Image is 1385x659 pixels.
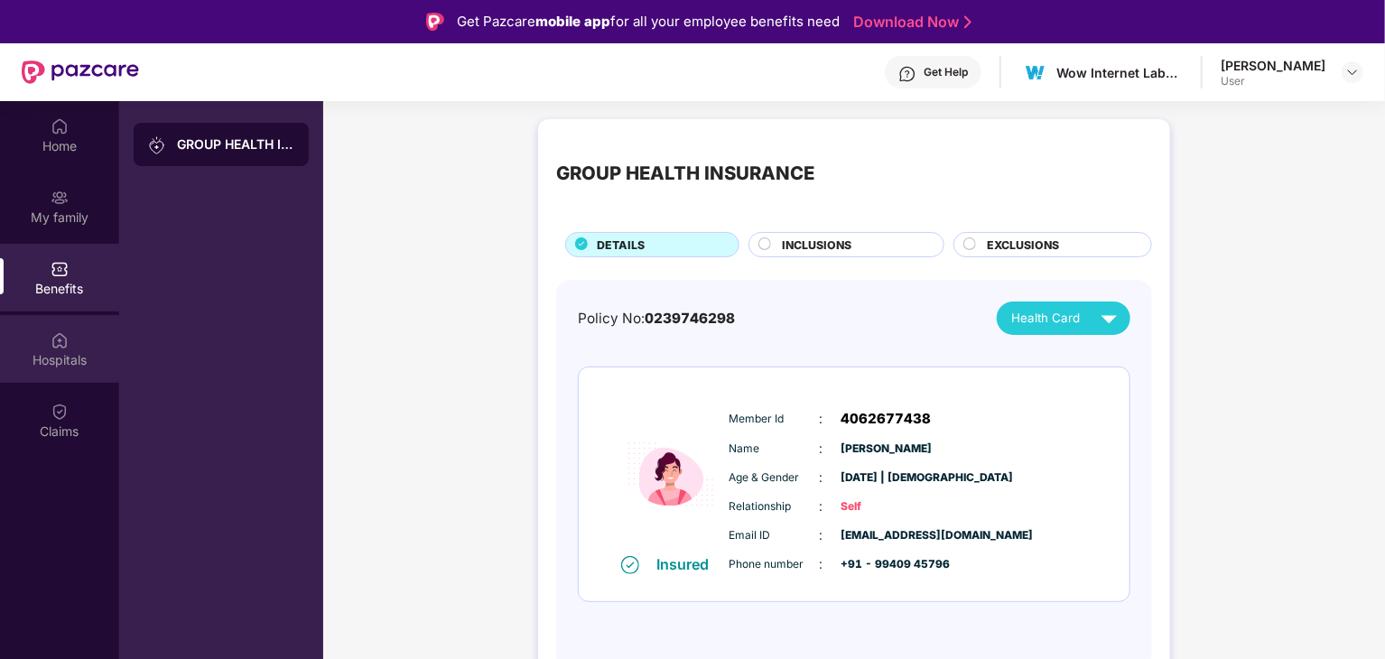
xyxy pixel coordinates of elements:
span: Email ID [730,527,820,544]
span: : [820,554,823,574]
span: : [820,525,823,545]
img: svg+xml;base64,PHN2ZyBpZD0iQmVuZWZpdHMiIHhtbG5zPSJodHRwOi8vd3d3LnczLm9yZy8yMDAwL3N2ZyIgd2lkdGg9Ij... [51,260,69,278]
span: : [820,497,823,516]
span: 0239746298 [645,310,735,327]
span: Phone number [730,556,820,573]
span: Self [841,498,932,515]
div: Get Help [924,65,968,79]
span: Health Card [1011,309,1080,328]
span: Relationship [730,498,820,515]
span: [PERSON_NAME] [841,441,932,458]
span: EXCLUSIONS [987,237,1059,254]
div: Policy No: [578,308,735,329]
span: INCLUSIONS [782,237,851,254]
div: Wow Internet Labz Private Limited [1056,64,1183,81]
div: Insured [657,555,720,573]
div: GROUP HEALTH INSURANCE [556,159,814,188]
div: Get Pazcare for all your employee benefits need [457,11,840,32]
img: icon [617,394,725,554]
span: Age & Gender [730,469,820,487]
span: : [820,409,823,429]
span: : [820,439,823,459]
a: Download Now [853,13,966,32]
img: New Pazcare Logo [22,60,139,84]
span: : [820,468,823,487]
span: Member Id [730,411,820,428]
span: [DATE] | [DEMOGRAPHIC_DATA] [841,469,932,487]
span: [EMAIL_ADDRESS][DOMAIN_NAME] [841,527,932,544]
img: svg+xml;base64,PHN2ZyBpZD0iQ2xhaW0iIHhtbG5zPSJodHRwOi8vd3d3LnczLm9yZy8yMDAwL3N2ZyIgd2lkdGg9IjIwIi... [51,403,69,421]
img: svg+xml;base64,PHN2ZyB3aWR0aD0iMjAiIGhlaWdodD0iMjAiIHZpZXdCb3g9IjAgMCAyMCAyMCIgZmlsbD0ibm9uZSIgeG... [148,136,166,154]
div: GROUP HEALTH INSURANCE [177,135,294,153]
span: +91 - 99409 45796 [841,556,932,573]
img: svg+xml;base64,PHN2ZyB4bWxucz0iaHR0cDovL3d3dy53My5vcmcvMjAwMC9zdmciIHdpZHRoPSIxNiIgaGVpZ2h0PSIxNi... [621,556,639,574]
button: Health Card [997,302,1130,335]
div: User [1221,74,1325,88]
img: svg+xml;base64,PHN2ZyBpZD0iSG9tZSIgeG1sbnM9Imh0dHA6Ly93d3cudzMub3JnLzIwMDAvc3ZnIiB3aWR0aD0iMjAiIG... [51,117,69,135]
img: svg+xml;base64,PHN2ZyB4bWxucz0iaHR0cDovL3d3dy53My5vcmcvMjAwMC9zdmciIHZpZXdCb3g9IjAgMCAyNCAyNCIgd2... [1093,302,1125,334]
img: Logo [426,13,444,31]
span: DETAILS [597,237,645,254]
img: svg+xml;base64,PHN2ZyBpZD0iRHJvcGRvd24tMzJ4MzIiIHhtbG5zPSJodHRwOi8vd3d3LnczLm9yZy8yMDAwL3N2ZyIgd2... [1345,65,1360,79]
strong: mobile app [535,13,610,30]
img: 1630391314982.jfif [1022,60,1048,86]
img: svg+xml;base64,PHN2ZyB3aWR0aD0iMjAiIGhlaWdodD0iMjAiIHZpZXdCb3g9IjAgMCAyMCAyMCIgZmlsbD0ibm9uZSIgeG... [51,189,69,207]
img: svg+xml;base64,PHN2ZyBpZD0iSGVscC0zMngzMiIgeG1sbnM9Imh0dHA6Ly93d3cudzMub3JnLzIwMDAvc3ZnIiB3aWR0aD... [898,65,916,83]
span: 4062677438 [841,408,932,430]
img: Stroke [964,13,971,32]
span: Name [730,441,820,458]
img: svg+xml;base64,PHN2ZyBpZD0iSG9zcGl0YWxzIiB4bWxucz0iaHR0cDovL3d3dy53My5vcmcvMjAwMC9zdmciIHdpZHRoPS... [51,331,69,349]
div: [PERSON_NAME] [1221,57,1325,74]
